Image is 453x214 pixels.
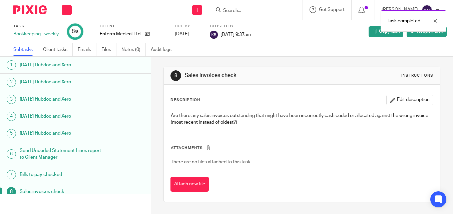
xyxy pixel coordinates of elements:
[222,8,283,14] input: Search
[185,72,316,79] h1: Sales invoices check
[7,60,16,70] div: 1
[7,149,16,159] div: 6
[171,160,251,164] span: There are no files attached to this task.
[20,94,103,104] h1: [DATE] Hubdoc and Xero
[100,24,166,29] label: Client
[7,129,16,138] div: 5
[101,43,116,56] a: Files
[13,24,59,29] label: Task
[171,112,433,126] p: Are there any sales invoices outstanding that might have been incorrectly cash coded or allocated...
[387,95,433,105] button: Edit description
[151,43,176,56] a: Audit logs
[20,111,103,121] h1: [DATE] Hubdoc and Xero
[13,31,59,37] div: Bookkeeping - weekly
[13,43,38,56] a: Subtasks
[7,187,16,196] div: 8
[75,30,78,34] small: /8
[13,5,47,14] img: Pixie
[422,5,432,15] img: svg%3E
[20,60,103,70] h1: [DATE] Hubdoc and Xero
[170,177,209,192] button: Attach new file
[100,31,141,37] p: Enferm Medical Ltd.
[43,43,73,56] a: Client tasks
[7,112,16,121] div: 4
[210,31,218,39] img: svg%3E
[401,73,433,78] div: Instructions
[175,31,201,37] div: [DATE]
[170,70,181,81] div: 8
[388,18,421,24] p: Task completed.
[78,43,96,56] a: Emails
[20,128,103,138] h1: [DATE] Hubdoc and Xero
[20,170,103,180] h1: Bills to pay checked
[72,28,78,35] div: 8
[171,146,203,150] span: Attachments
[210,24,251,29] label: Closed by
[20,187,103,197] h1: Sales invoices check
[121,43,146,56] a: Notes (0)
[20,77,103,87] h1: [DATE] Hubdoc and Xero
[170,97,200,103] p: Description
[20,146,103,163] h1: Send Uncoded Statement Lines report to Client Manager
[175,24,201,29] label: Due by
[7,170,16,179] div: 7
[220,32,251,37] span: [DATE] 9:37am
[7,95,16,104] div: 3
[7,78,16,87] div: 2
